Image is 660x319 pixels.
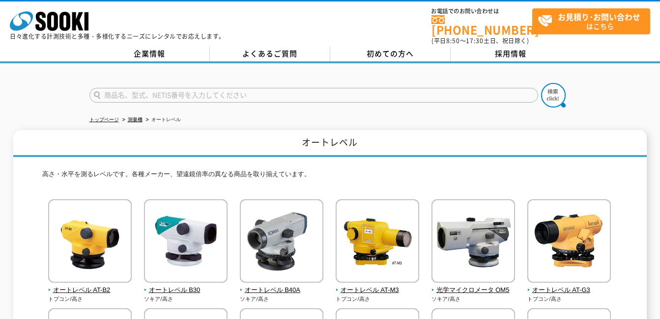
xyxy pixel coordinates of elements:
[466,36,484,45] span: 17:30
[336,295,420,303] p: トプコン/高さ
[210,47,330,61] a: よくあるご質問
[128,117,143,122] a: 測量機
[538,9,650,33] span: はこちら
[89,47,210,61] a: 企業情報
[336,276,420,295] a: オートレベル AT-M3
[558,11,640,23] strong: お見積り･お問い合わせ
[431,8,532,14] span: お電話でのお問い合わせは
[431,295,516,303] p: ソキア/高さ
[240,285,324,295] span: オートレベル B40A
[144,115,181,125] li: オートレベル
[42,169,617,185] p: 高さ・水平を測るレベルです。各種メーカー、望遠鏡倍率の異なる商品を取り揃えています。
[541,83,566,107] img: btn_search.png
[89,88,538,103] input: 商品名、型式、NETIS番号を入力してください
[527,276,611,295] a: オートレベル AT-G3
[48,276,132,295] a: オートレベル AT-B2
[144,285,228,295] span: オートレベル B30
[336,285,420,295] span: オートレベル AT-M3
[240,295,324,303] p: ソキア/高さ
[13,130,647,157] h1: オートレベル
[89,117,119,122] a: トップページ
[527,295,611,303] p: トプコン/高さ
[367,48,414,59] span: 初めての方へ
[532,8,650,34] a: お見積り･お問い合わせはこちら
[431,285,516,295] span: 光学マイクロメータ OM5
[431,36,529,45] span: (平日 ～ 土日、祝日除く)
[527,199,611,285] img: オートレベル AT-G3
[144,276,228,295] a: オートレベル B30
[10,33,225,39] p: 日々進化する計測技術と多種・多様化するニーズにレンタルでお応えします。
[144,295,228,303] p: ソキア/高さ
[48,295,132,303] p: トプコン/高さ
[240,199,323,285] img: オートレベル B40A
[527,285,611,295] span: オートレベル AT-G3
[336,199,419,285] img: オートレベル AT-M3
[446,36,460,45] span: 8:50
[330,47,451,61] a: 初めての方へ
[48,285,132,295] span: オートレベル AT-B2
[431,276,516,295] a: 光学マイクロメータ OM5
[144,199,228,285] img: オートレベル B30
[431,199,515,285] img: 光学マイクロメータ OM5
[48,199,132,285] img: オートレベル AT-B2
[431,15,532,35] a: [PHONE_NUMBER]
[451,47,571,61] a: 採用情報
[240,276,324,295] a: オートレベル B40A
